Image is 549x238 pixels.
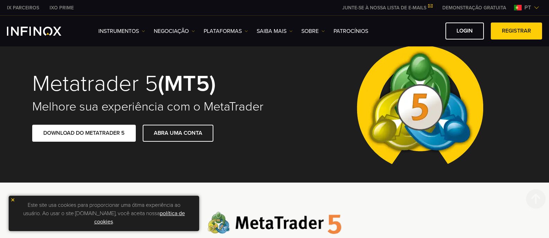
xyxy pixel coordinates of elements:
p: Este site usa cookies para proporcionar uma ótima experiência ao usuário. Ao usar o site [DOMAIN_... [12,199,196,228]
a: DOWNLOAD DO METATRADER 5 [32,125,136,142]
a: INFINOX Logo [7,27,78,36]
a: ABRA UMA CONTA [143,125,213,142]
a: PLATAFORMAS [204,27,248,35]
strong: (MT5) [158,70,216,97]
a: Registrar [491,23,542,39]
a: Patrocínios [334,27,368,35]
a: SOBRE [301,27,325,35]
h1: Metatrader 5 [32,72,265,96]
img: yellow close icon [10,197,15,202]
a: Instrumentos [98,27,145,35]
span: pt [522,3,534,12]
img: Meta Trader 5 [351,31,489,183]
a: Saiba mais [257,27,293,35]
a: NEGOCIAÇÃO [154,27,195,35]
a: Login [445,23,484,39]
a: INFINOX [44,4,79,11]
a: INFINOX [2,4,44,11]
a: JUNTE-SE À NOSSA LISTA DE E-MAILS [337,5,437,11]
h2: Melhore sua experiência com o MetaTrader [32,99,265,114]
a: INFINOX MENU [437,4,511,11]
img: Meta Trader 5 logo [207,212,342,234]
